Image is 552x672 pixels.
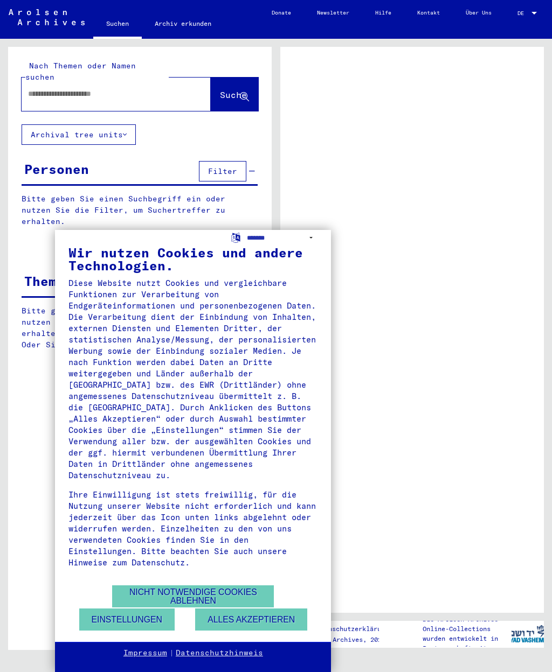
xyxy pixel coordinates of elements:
[112,585,274,607] button: Nicht notwendige Cookies ablehnen
[176,648,263,659] a: Datenschutzhinweis
[79,608,175,631] button: Einstellungen
[123,648,167,659] a: Impressum
[68,277,318,481] div: Diese Website nutzt Cookies und vergleichbare Funktionen zur Verarbeitung von Endgeräteinformatio...
[230,232,241,242] label: Sprache auswählen
[68,489,318,568] div: Ihre Einwilligung ist stets freiwillig, für die Nutzung unserer Website nicht erforderlich und ka...
[195,608,307,631] button: Alles akzeptieren
[247,230,318,246] select: Sprache auswählen
[68,246,318,272] div: Wir nutzen Cookies und andere Technologien.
